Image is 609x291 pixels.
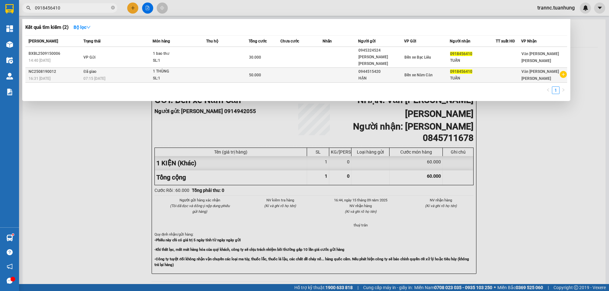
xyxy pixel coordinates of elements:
[36,15,42,20] span: environment
[450,39,470,43] span: Người nhận
[153,68,200,75] div: 1 THÙNG
[25,24,69,31] h3: Kết quả tìm kiếm ( 2 )
[358,75,404,82] div: HẬN
[404,39,416,43] span: VP Gửi
[83,39,101,43] span: Trạng thái
[450,52,472,56] span: 0918456410
[6,73,13,79] img: warehouse-icon
[83,69,96,74] span: Đã giao
[358,39,376,43] span: Người gửi
[86,25,91,29] span: down
[29,50,82,57] div: BXBL2509150006
[69,22,96,32] button: Bộ lọcdown
[496,39,515,43] span: TT xuất HĐ
[6,41,13,48] img: warehouse-icon
[153,39,170,43] span: Món hàng
[7,278,13,284] span: message
[3,14,121,22] li: 85 [PERSON_NAME]
[153,50,200,57] div: 1 bao thư
[521,52,559,63] span: Văn [PERSON_NAME] [PERSON_NAME]
[546,88,550,92] span: left
[552,87,559,94] a: 1
[404,73,433,77] span: Bến xe Năm Căn
[26,6,31,10] span: search
[521,39,537,43] span: VP Nhận
[249,55,261,60] span: 30.000
[153,57,200,64] div: SL: 1
[521,69,559,81] span: Văn [PERSON_NAME] [PERSON_NAME]
[358,54,404,67] div: [PERSON_NAME] [PERSON_NAME]
[544,86,552,94] li: Previous Page
[450,69,472,74] span: 0918456410
[153,75,200,82] div: SL: 1
[249,73,261,77] span: 50.000
[83,76,105,81] span: 07:15 [DATE]
[29,58,50,63] span: 14:40 [DATE]
[83,55,95,60] span: VP Gửi
[7,263,13,269] span: notification
[544,86,552,94] button: left
[206,39,218,43] span: Thu hộ
[74,25,91,30] strong: Bộ lọc
[404,55,431,60] span: Bến xe Bạc Liêu
[561,88,565,92] span: right
[450,57,495,64] div: TUẤN
[29,39,58,43] span: [PERSON_NAME]
[560,86,567,94] button: right
[111,5,115,11] span: close-circle
[29,68,82,75] div: NC2508190012
[560,86,567,94] li: Next Page
[450,75,495,82] div: TUẤN
[358,68,404,75] div: 0944515420
[560,71,567,78] span: plus-circle
[249,39,267,43] span: Tổng cước
[3,22,121,30] li: 02839.63.63.63
[7,249,13,255] span: question-circle
[12,234,14,236] sup: 1
[35,4,110,11] input: Tìm tên, số ĐT hoặc mã đơn
[6,89,13,95] img: solution-icon
[323,39,332,43] span: Nhãn
[29,76,50,81] span: 16:31 [DATE]
[3,40,89,50] b: GỬI : Bến xe Năm Căn
[111,6,115,9] span: close-circle
[36,23,42,28] span: phone
[6,57,13,64] img: warehouse-icon
[5,4,14,14] img: logo-vxr
[358,47,404,54] div: 0945324524
[280,39,299,43] span: Chưa cước
[6,235,13,241] img: warehouse-icon
[6,25,13,32] img: dashboard-icon
[36,4,90,12] b: [PERSON_NAME]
